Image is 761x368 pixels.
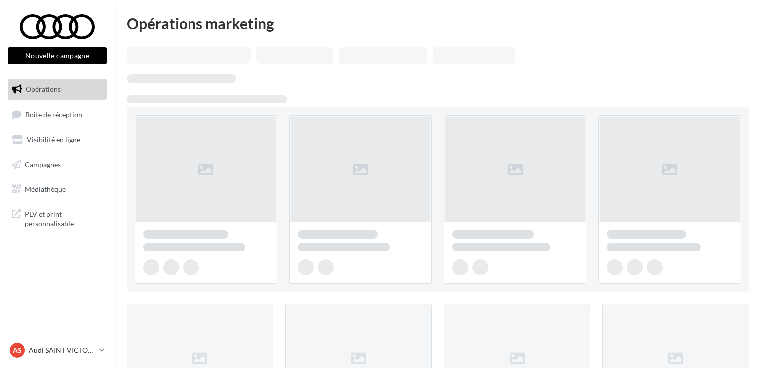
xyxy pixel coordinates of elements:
[6,203,109,233] a: PLV et print personnalisable
[29,345,95,355] p: Audi SAINT VICTORET
[13,345,22,355] span: AS
[6,179,109,200] a: Médiathèque
[8,47,107,64] button: Nouvelle campagne
[6,154,109,175] a: Campagnes
[27,135,80,144] span: Visibilité en ligne
[26,85,61,93] span: Opérations
[6,104,109,125] a: Boîte de réception
[25,184,66,193] span: Médiathèque
[127,16,749,31] div: Opérations marketing
[8,341,107,360] a: AS Audi SAINT VICTORET
[25,160,61,169] span: Campagnes
[25,207,103,229] span: PLV et print personnalisable
[25,110,82,118] span: Boîte de réception
[6,79,109,100] a: Opérations
[6,129,109,150] a: Visibilité en ligne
